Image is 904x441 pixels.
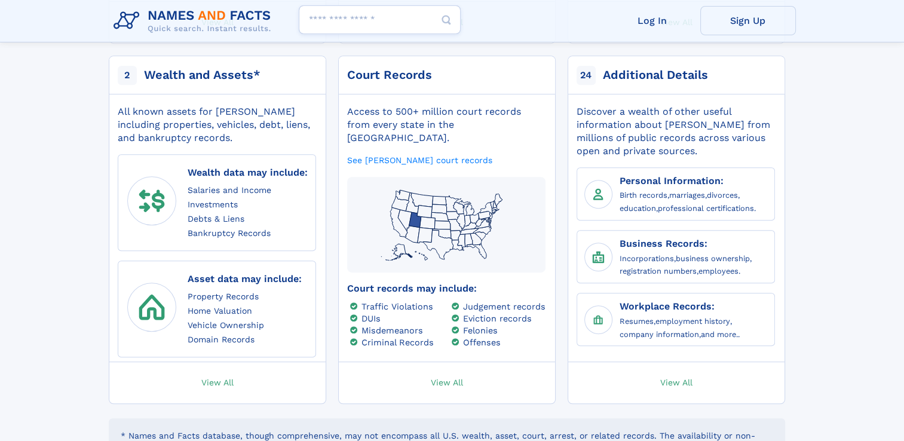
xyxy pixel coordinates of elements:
[658,202,756,213] a: professional certifications.
[188,164,308,180] div: Wealth data may include:
[620,173,724,187] a: Personal Information:
[589,185,607,203] img: Personal Information
[620,189,769,215] div: , , , ,
[361,313,381,323] a: DUIs
[620,189,667,200] a: Birth records
[103,362,332,403] a: View All
[676,252,750,264] a: business ownership
[603,67,708,84] div: Additional Details
[299,5,461,34] input: search input
[707,189,738,200] a: divorces
[620,315,769,341] div: , , ,
[577,66,596,85] span: 24
[589,311,607,329] img: Workplace Records
[620,235,707,250] a: Business Records:
[188,226,271,239] a: Bankruptcy Records
[361,337,434,347] a: Criminal Records
[133,182,171,220] img: wealth
[347,282,546,295] div: Court records may include:
[577,105,775,158] div: Discover a wealth of other useful information about [PERSON_NAME] from millions of public records...
[118,66,137,85] span: 2
[188,271,302,287] div: Asset data may include:
[660,376,692,387] span: View All
[432,5,461,35] button: Search Button
[463,337,501,347] a: Offenses
[347,154,492,166] a: See [PERSON_NAME] court records
[188,183,271,196] a: Salaries and Income
[144,67,261,84] div: Wealth and Assets*
[188,318,264,331] a: Vehicle Ownership
[620,315,654,326] a: Resumes
[361,325,423,335] a: Misdemeanors
[188,333,255,345] a: Domain Records
[589,248,607,266] img: Business Records
[700,6,796,35] a: Sign Up
[620,265,697,276] a: registration numbers
[109,5,281,37] img: Logo Names and Facts
[655,315,730,326] a: employment history
[188,304,252,317] a: Home Valuation
[562,362,790,403] a: View All
[463,313,532,323] a: Eviction records
[620,202,656,213] a: education
[463,301,546,311] a: Judgement records
[333,362,561,403] a: View All
[605,6,700,35] a: Log In
[133,288,171,326] img: assets
[347,67,432,84] div: Court Records
[620,252,674,264] a: Incorporations
[431,376,463,387] span: View All
[620,328,699,339] a: company information
[347,105,546,145] div: Access to 500+ million court records from every state in the [GEOGRAPHIC_DATA].
[118,105,316,145] div: All known assets for [PERSON_NAME] including properties, vehicles, debt, liens, and bankruptcy re...
[361,301,433,311] a: Traffic Violations
[620,252,769,278] div: , , ,
[701,328,740,339] a: and more..
[201,376,234,387] span: View All
[188,290,259,302] a: Property Records
[463,325,498,335] a: Felonies
[698,265,740,276] a: employees.
[188,198,238,210] a: Investments
[669,189,705,200] a: marriages
[188,212,244,225] a: Debts & Liens
[620,298,715,313] a: Workplace Records:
